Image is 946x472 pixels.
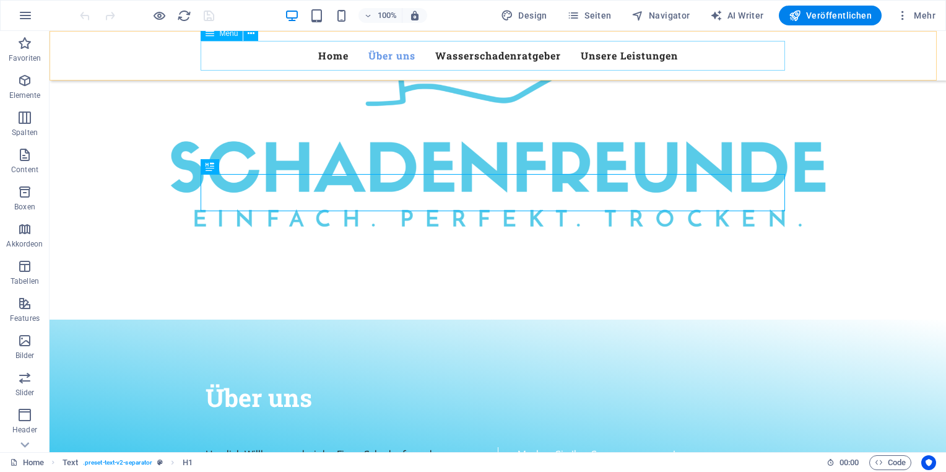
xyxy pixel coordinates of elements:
span: 00 00 [840,455,859,470]
p: Header [12,425,37,435]
p: Features [10,313,40,323]
p: Elemente [9,90,41,100]
button: reload [176,8,191,23]
span: Mehr [896,9,935,22]
h6: Session-Zeit [827,455,859,470]
span: Design [501,9,547,22]
span: Navigator [631,9,690,22]
span: Menü [219,30,238,37]
span: Veröffentlichen [789,9,872,22]
h6: 100% [377,8,397,23]
span: Code [875,455,906,470]
button: Design [496,6,552,25]
p: Content [11,165,38,175]
span: . preset-text-v2-separator [83,455,152,470]
span: : [848,458,850,467]
p: Spalten [12,128,38,138]
span: Seiten [567,9,612,22]
button: Usercentrics [921,455,936,470]
button: Mehr [892,6,940,25]
button: 100% [358,8,402,23]
button: AI Writer [705,6,769,25]
i: Bei Größenänderung Zoomstufe automatisch an das gewählte Gerät anpassen. [409,10,420,21]
p: Favoriten [9,53,41,63]
p: Boxen [14,202,35,212]
button: Klicke hier, um den Vorschau-Modus zu verlassen [152,8,167,23]
nav: breadcrumb [63,455,193,470]
button: Seiten [562,6,617,25]
p: Tabellen [11,276,39,286]
div: Design (Strg+Alt+Y) [496,6,552,25]
i: Seite neu laden [177,9,191,23]
i: Dieses Element ist ein anpassbares Preset [157,459,163,466]
span: Klick zum Auswählen. Doppelklick zum Bearbeiten [63,455,78,470]
a: Klick, um Auswahl aufzuheben. Doppelklick öffnet Seitenverwaltung [10,455,44,470]
p: Akkordeon [6,239,43,249]
span: Klick zum Auswählen. Doppelklick zum Bearbeiten [183,455,193,470]
button: Navigator [627,6,695,25]
p: Slider [15,388,35,398]
p: Bilder [15,351,35,361]
button: Veröffentlichen [779,6,882,25]
button: Code [869,455,911,470]
span: AI Writer [710,9,764,22]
